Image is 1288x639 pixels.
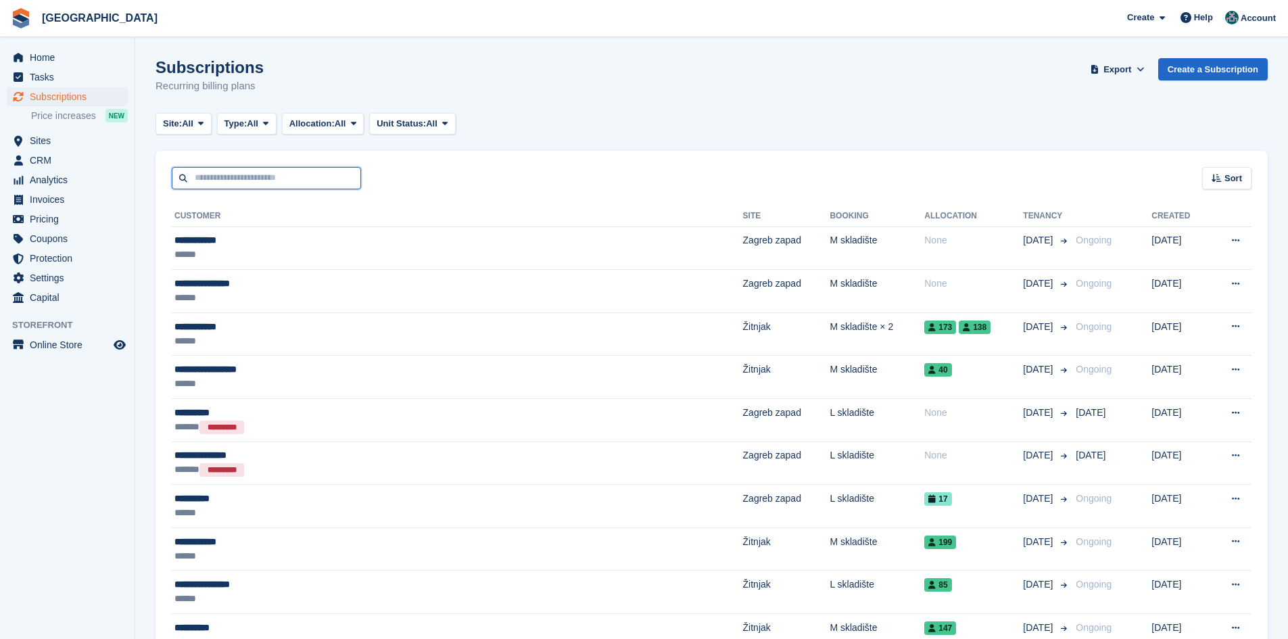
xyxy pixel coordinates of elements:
[830,442,924,485] td: L skladište
[743,485,830,528] td: Zagreb zapad
[7,68,128,87] a: menu
[247,117,258,131] span: All
[1076,536,1112,547] span: Ongoing
[7,249,128,268] a: menu
[1076,493,1112,504] span: Ongoing
[1151,399,1209,442] td: [DATE]
[743,527,830,571] td: Žitnjak
[743,227,830,270] td: Zagreb zapad
[30,229,111,248] span: Coupons
[1158,58,1268,80] a: Create a Subscription
[1151,270,1209,313] td: [DATE]
[224,117,247,131] span: Type:
[924,406,1023,420] div: None
[7,335,128,354] a: menu
[830,485,924,528] td: L skladište
[1023,277,1055,291] span: [DATE]
[1224,172,1242,185] span: Sort
[924,321,956,334] span: 173
[1127,11,1154,24] span: Create
[30,170,111,189] span: Analytics
[1076,579,1112,590] span: Ongoing
[1151,527,1209,571] td: [DATE]
[924,492,951,506] span: 17
[1076,407,1105,418] span: [DATE]
[1151,571,1209,614] td: [DATE]
[924,448,1023,463] div: None
[11,8,31,28] img: stora-icon-8386f47178a22dfd0bd8f6a31ec36ba5ce8667c1dd55bd0f319d3a0aa187defe.svg
[30,268,111,287] span: Settings
[31,108,128,123] a: Price increases NEW
[30,131,111,150] span: Sites
[1023,320,1055,334] span: [DATE]
[289,117,335,131] span: Allocation:
[1151,312,1209,356] td: [DATE]
[1241,11,1276,25] span: Account
[112,337,128,353] a: Preview store
[959,321,991,334] span: 138
[7,288,128,307] a: menu
[830,527,924,571] td: M skladište
[924,233,1023,247] div: None
[830,227,924,270] td: M skladište
[30,48,111,67] span: Home
[7,210,128,229] a: menu
[31,110,96,122] span: Price increases
[1023,492,1055,506] span: [DATE]
[1103,63,1131,76] span: Export
[830,571,924,614] td: L skladište
[217,113,277,135] button: Type: All
[1076,321,1112,332] span: Ongoing
[7,170,128,189] a: menu
[7,268,128,287] a: menu
[30,288,111,307] span: Capital
[924,277,1023,291] div: None
[1023,406,1055,420] span: [DATE]
[1023,448,1055,463] span: [DATE]
[30,151,111,170] span: CRM
[830,399,924,442] td: L skladište
[743,442,830,485] td: Zagreb zapad
[924,363,951,377] span: 40
[7,87,128,106] a: menu
[743,399,830,442] td: Zagreb zapad
[369,113,455,135] button: Unit Status: All
[282,113,364,135] button: Allocation: All
[335,117,346,131] span: All
[30,68,111,87] span: Tasks
[1076,450,1105,460] span: [DATE]
[30,335,111,354] span: Online Store
[743,270,830,313] td: Zagreb zapad
[1151,442,1209,485] td: [DATE]
[830,270,924,313] td: M skladište
[172,206,743,227] th: Customer
[924,621,956,635] span: 147
[1076,278,1112,289] span: Ongoing
[37,7,163,29] a: [GEOGRAPHIC_DATA]
[30,249,111,268] span: Protection
[156,78,264,94] p: Recurring billing plans
[7,131,128,150] a: menu
[1023,233,1055,247] span: [DATE]
[830,312,924,356] td: M skladište × 2
[1194,11,1213,24] span: Help
[1023,206,1070,227] th: Tenancy
[743,356,830,399] td: Žitnjak
[1076,364,1112,375] span: Ongoing
[1151,485,1209,528] td: [DATE]
[1076,622,1112,633] span: Ongoing
[1151,356,1209,399] td: [DATE]
[7,229,128,248] a: menu
[30,87,111,106] span: Subscriptions
[1088,58,1147,80] button: Export
[1151,206,1209,227] th: Created
[1023,577,1055,592] span: [DATE]
[182,117,193,131] span: All
[1023,621,1055,635] span: [DATE]
[7,190,128,209] a: menu
[1151,227,1209,270] td: [DATE]
[743,206,830,227] th: Site
[163,117,182,131] span: Site:
[924,206,1023,227] th: Allocation
[924,536,956,549] span: 199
